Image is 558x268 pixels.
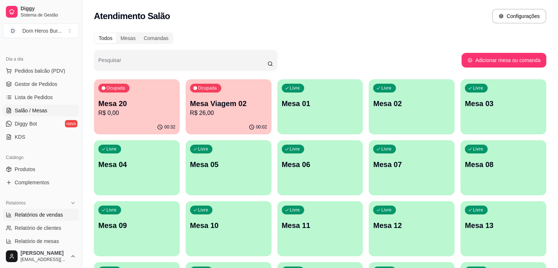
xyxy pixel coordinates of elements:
p: Livre [473,207,483,213]
span: Gestor de Pedidos [15,80,57,88]
a: Relatórios de vendas [3,209,79,221]
span: [EMAIL_ADDRESS][DOMAIN_NAME] [21,257,67,262]
span: Relatórios de vendas [15,211,63,218]
button: LivreMesa 07 [369,140,455,195]
span: Relatórios [6,200,26,206]
span: Complementos [15,179,49,186]
button: Adicionar mesa ou comanda [462,53,546,68]
p: Livre [381,146,391,152]
p: Mesa 06 [282,159,359,170]
button: LivreMesa 05 [186,140,271,195]
p: Livre [381,85,391,91]
span: [PERSON_NAME] [21,250,67,257]
a: Diggy Botnovo [3,118,79,130]
p: Mesa 11 [282,220,359,231]
span: Sistema de Gestão [21,12,76,18]
div: Dia a dia [3,53,79,65]
button: OcupadaMesa Viagem 02R$ 26,0000:02 [186,79,271,134]
p: R$ 26,00 [190,109,267,117]
p: Mesa 12 [373,220,450,231]
h2: Atendimento Salão [94,10,170,22]
p: Livre [198,207,208,213]
span: Produtos [15,166,35,173]
a: Produtos [3,163,79,175]
span: Lista de Pedidos [15,94,53,101]
button: [PERSON_NAME][EMAIL_ADDRESS][DOMAIN_NAME] [3,247,79,265]
p: Ocupada [198,85,217,91]
p: Ocupada [106,85,125,91]
p: Mesa 04 [98,159,175,170]
p: Livre [290,146,300,152]
p: Livre [473,85,483,91]
a: Salão / Mesas [3,105,79,116]
p: Livre [106,146,117,152]
p: 00:32 [164,124,175,130]
span: Salão / Mesas [15,107,47,114]
div: Catálogo [3,152,79,163]
span: Diggy [21,6,76,12]
span: Diggy Bot [15,120,37,127]
p: Livre [290,207,300,213]
p: Livre [198,146,208,152]
a: Relatório de mesas [3,235,79,247]
button: Configurações [492,9,546,23]
button: LivreMesa 11 [277,201,363,256]
span: KDS [15,133,25,141]
button: Select a team [3,23,79,38]
a: KDS [3,131,79,143]
span: Pedidos balcão (PDV) [15,67,65,75]
p: Mesa 03 [465,98,542,109]
p: Livre [290,85,300,91]
p: R$ 0,00 [98,109,175,117]
p: Mesa 08 [465,159,542,170]
p: Mesa 02 [373,98,450,109]
a: Complementos [3,177,79,188]
button: LivreMesa 02 [369,79,455,134]
button: LivreMesa 04 [94,140,180,195]
p: Mesa 01 [282,98,359,109]
p: Livre [106,207,117,213]
p: Mesa 13 [465,220,542,231]
span: Relatório de clientes [15,224,61,232]
button: LivreMesa 10 [186,201,271,256]
p: 00:02 [256,124,267,130]
div: Comandas [140,33,173,43]
div: Mesas [116,33,139,43]
p: Mesa 10 [190,220,267,231]
button: LivreMesa 12 [369,201,455,256]
input: Pesquisar [98,59,267,67]
div: Todos [95,33,116,43]
button: LivreMesa 06 [277,140,363,195]
div: Dom Heros Bur ... [22,27,62,35]
a: DiggySistema de Gestão [3,3,79,21]
a: Lista de Pedidos [3,91,79,103]
p: Mesa 05 [190,159,267,170]
button: LivreMesa 01 [277,79,363,134]
p: Livre [381,207,391,213]
button: LivreMesa 08 [460,140,546,195]
button: LivreMesa 09 [94,201,180,256]
p: Livre [473,146,483,152]
p: Mesa Viagem 02 [190,98,267,109]
span: D [9,27,17,35]
button: OcupadaMesa 20R$ 0,0000:32 [94,79,180,134]
p: Mesa 09 [98,220,175,231]
button: LivreMesa 03 [460,79,546,134]
a: Relatório de clientes [3,222,79,234]
a: Gestor de Pedidos [3,78,79,90]
button: LivreMesa 13 [460,201,546,256]
button: Pedidos balcão (PDV) [3,65,79,77]
p: Mesa 20 [98,98,175,109]
span: Relatório de mesas [15,238,59,245]
p: Mesa 07 [373,159,450,170]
